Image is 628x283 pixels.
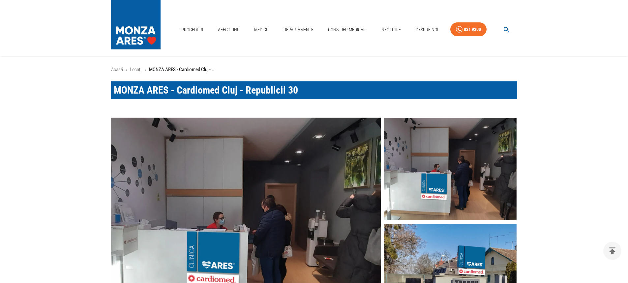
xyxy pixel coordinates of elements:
[114,84,298,96] span: MONZA ARES - Cardiomed Cluj - Republicii 30
[111,66,517,73] nav: breadcrumb
[325,23,368,37] a: Consilier Medical
[179,23,206,37] a: Proceduri
[378,23,404,37] a: Info Utile
[450,22,487,37] a: 031 9300
[413,23,441,37] a: Despre Noi
[145,66,146,73] li: ›
[281,23,316,37] a: Departamente
[215,23,241,37] a: Afecțiuni
[250,23,271,37] a: Medici
[126,66,127,73] li: ›
[603,242,621,260] button: delete
[464,25,481,34] div: 031 9300
[111,67,123,72] a: Acasă
[149,66,215,73] p: MONZA ARES - Cardiomed Cluj - Republicii 30
[130,67,142,72] a: Locații
[384,118,517,220] img: Birou receptie ARES Cardiomed Cluj din strada Repubicii nr 30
